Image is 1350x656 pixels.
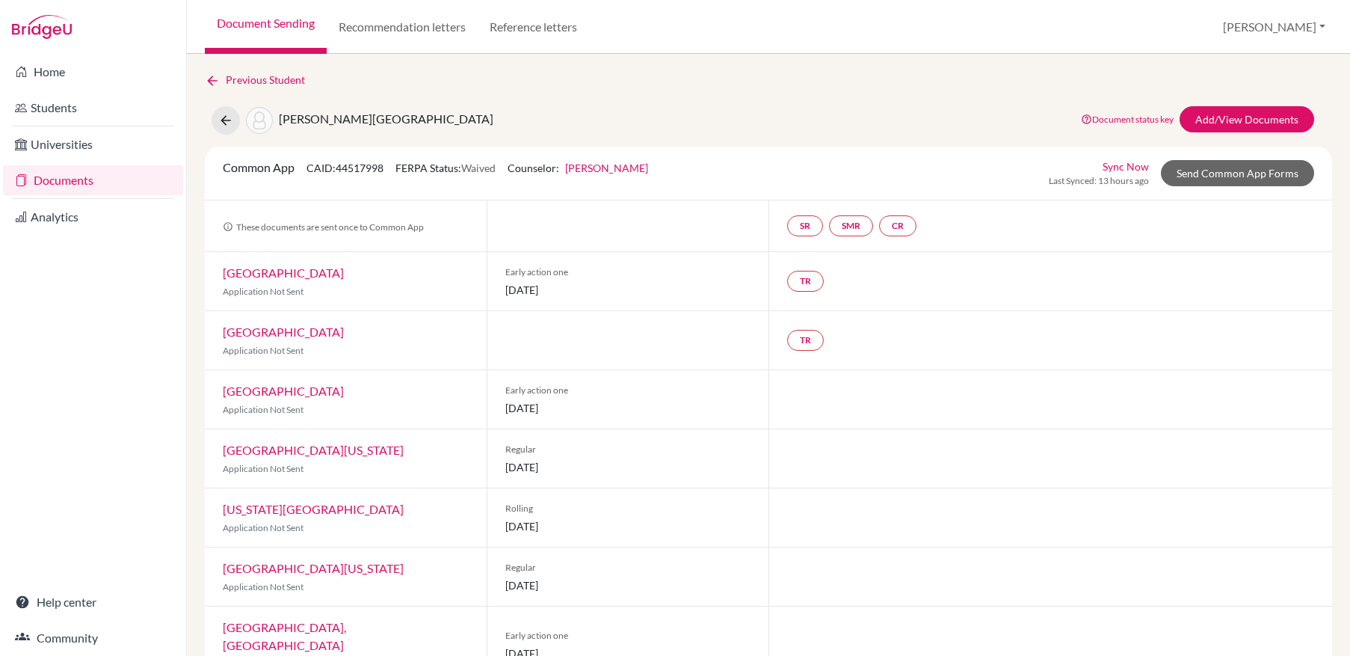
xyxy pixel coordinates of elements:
a: [GEOGRAPHIC_DATA][US_STATE] [223,561,404,575]
span: [DATE] [505,282,750,298]
span: Application Not Sent [223,345,303,356]
a: CR [879,215,916,236]
a: [US_STATE][GEOGRAPHIC_DATA] [223,502,404,516]
span: Application Not Sent [223,286,303,297]
a: [GEOGRAPHIC_DATA][US_STATE] [223,443,404,457]
a: Send Common App Forms [1161,160,1314,186]
span: These documents are sent once to Common App [223,221,424,233]
span: [PERSON_NAME][GEOGRAPHIC_DATA] [279,111,493,126]
span: Rolling [505,502,750,515]
span: [DATE] [505,518,750,534]
span: Application Not Sent [223,463,303,474]
a: Sync Now [1103,159,1149,174]
a: SMR [829,215,873,236]
span: [DATE] [505,400,750,416]
a: TR [787,271,824,292]
span: Application Not Sent [223,581,303,592]
a: Previous Student [205,72,317,88]
a: TR [787,330,824,351]
a: Community [3,623,183,653]
a: Universities [3,129,183,159]
span: Last Synced: 13 hours ago [1049,174,1149,188]
a: [GEOGRAPHIC_DATA] [223,325,344,339]
a: Document status key [1081,114,1174,125]
a: [PERSON_NAME] [565,162,648,174]
a: Home [3,57,183,87]
a: [GEOGRAPHIC_DATA] [223,266,344,280]
span: Early action one [505,384,750,397]
a: Help center [3,587,183,617]
span: Application Not Sent [223,404,303,415]
a: SR [787,215,823,236]
button: [PERSON_NAME] [1216,13,1332,41]
a: [GEOGRAPHIC_DATA] [223,384,344,398]
a: [GEOGRAPHIC_DATA], [GEOGRAPHIC_DATA] [223,620,346,652]
img: Bridge-U [12,15,72,39]
a: Analytics [3,202,183,232]
span: Waived [461,162,496,174]
a: Documents [3,165,183,195]
a: Add/View Documents [1180,106,1314,132]
span: [DATE] [505,577,750,593]
span: Regular [505,443,750,456]
span: [DATE] [505,459,750,475]
span: Common App [223,160,295,174]
span: Regular [505,561,750,574]
span: FERPA Status: [395,162,496,174]
span: CAID: 44517998 [306,162,383,174]
a: Students [3,93,183,123]
span: Counselor: [508,162,648,174]
span: Early action one [505,266,750,279]
span: Early action one [505,629,750,643]
span: Application Not Sent [223,522,303,533]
